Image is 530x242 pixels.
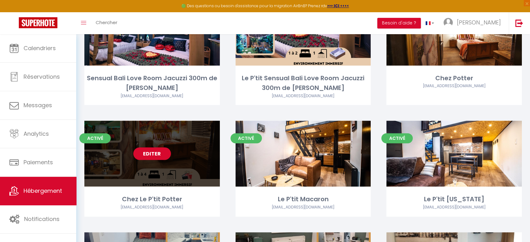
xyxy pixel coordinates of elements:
div: Airbnb [236,204,371,210]
span: Paiements [24,158,53,166]
span: Activé [231,133,262,143]
span: Chercher [96,19,117,26]
span: Analytics [24,130,49,138]
div: Airbnb [84,204,220,210]
div: Chez Potter [386,73,522,83]
button: Besoin d'aide ? [377,18,421,29]
span: Calendriers [24,44,56,52]
span: Hébergement [24,187,62,195]
div: Chez Le P'tit Potter [84,194,220,204]
span: Notifications [24,215,60,223]
span: Réservations [24,73,60,81]
a: Editer [133,147,171,160]
span: Messages [24,101,52,109]
a: ... [PERSON_NAME] [439,12,509,34]
span: [PERSON_NAME] [457,18,501,26]
div: Airbnb [386,204,522,210]
div: Le P'tit Sensual Bali Love Room Jacuzzi 300m de [PERSON_NAME] [236,73,371,93]
div: Airbnb [236,93,371,99]
img: Super Booking [19,17,57,28]
span: Activé [79,133,111,143]
span: Activé [381,133,413,143]
img: ... [443,18,453,27]
div: Airbnb [84,93,220,99]
a: Chercher [91,12,122,34]
div: Airbnb [386,83,522,89]
a: >>> ICI <<<< [327,3,349,8]
div: Le P'tit Macaron [236,194,371,204]
div: Sensual Bali Love Room Jacuzzi 300m de [PERSON_NAME] [84,73,220,93]
div: Le P'tit [US_STATE] [386,194,522,204]
img: logout [515,19,523,27]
